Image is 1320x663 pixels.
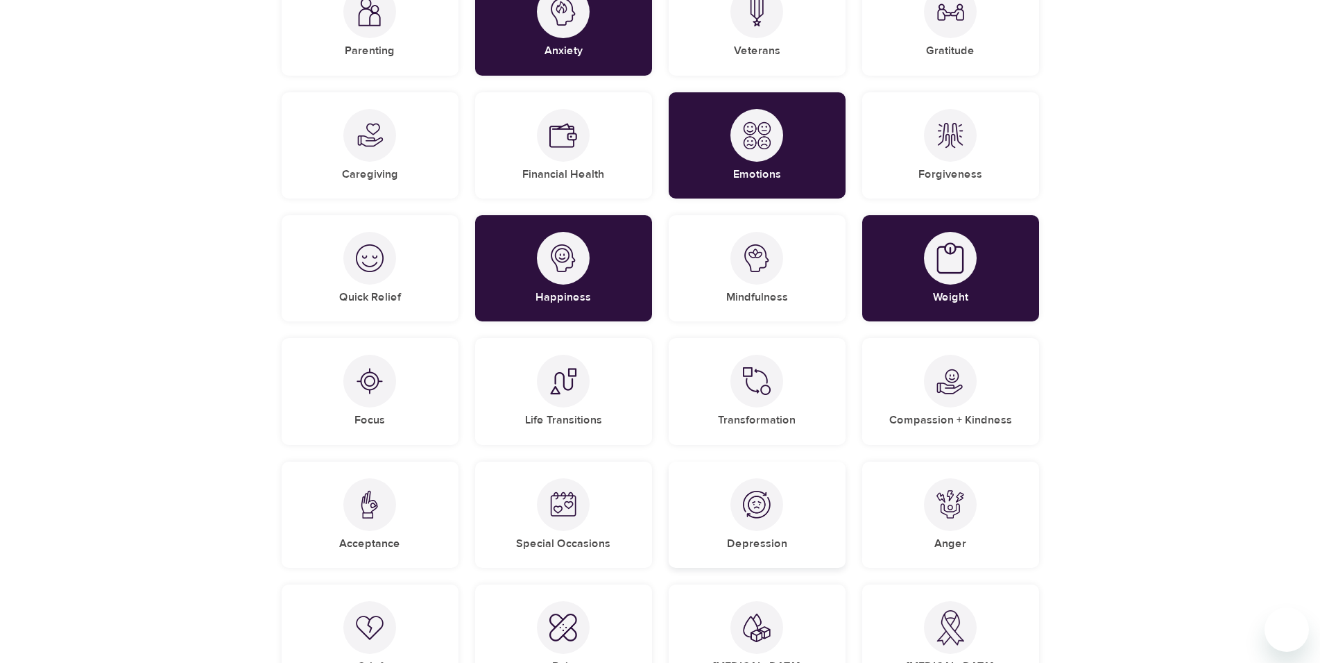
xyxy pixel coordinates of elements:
img: Grief [356,615,384,640]
h5: Quick Relief [339,290,401,305]
img: Financial Health [549,121,577,149]
img: Weight [936,242,964,275]
h5: Focus [354,413,385,428]
img: Quick Relief [356,244,384,272]
img: Pain [549,614,577,641]
div: EmotionsEmotions [669,92,846,199]
iframe: Button to launch messaging window [1265,607,1309,652]
div: AcceptanceAcceptance [282,462,458,568]
img: Transformation [743,367,771,395]
img: Diabetes [743,613,771,643]
img: Acceptance [356,490,384,519]
h5: Life Transitions [525,413,602,428]
img: Cancer [936,610,964,646]
h5: Forgiveness [918,167,982,182]
h5: Parenting [345,44,395,58]
div: Quick ReliefQuick Relief [282,215,458,321]
div: AngerAnger [862,462,1039,568]
div: ForgivenessForgiveness [862,92,1039,199]
img: Focus [356,367,384,395]
img: Forgiveness [936,121,964,149]
h5: Special Occasions [516,537,610,551]
div: Compassion + KindnessCompassion + Kindness [862,338,1039,444]
h5: Compassion + Kindness [889,413,1012,428]
div: Life TransitionsLife Transitions [475,338,652,444]
h5: Weight [933,290,968,305]
h5: Mindfulness [726,290,788,305]
h5: Acceptance [339,537,400,551]
img: Life Transitions [549,367,577,395]
h5: Anxiety [545,44,583,58]
div: HappinessHappiness [475,215,652,321]
h5: Financial Health [522,167,604,182]
h5: Anger [934,537,966,551]
h5: Emotions [733,167,781,182]
img: Emotions [743,121,771,149]
div: Financial HealthFinancial Health [475,92,652,199]
div: TransformationTransformation [669,338,846,444]
img: Mindfulness [743,244,771,272]
div: FocusFocus [282,338,458,444]
div: DepressionDepression [669,462,846,568]
img: Depression [743,491,771,519]
h5: Transformation [718,413,796,428]
img: Compassion + Kindness [936,367,964,395]
div: CaregivingCaregiving [282,92,458,199]
img: Special Occasions [549,491,577,519]
h5: Caregiving [342,167,398,182]
h5: Gratitude [926,44,975,58]
img: Caregiving [356,121,384,149]
h5: Veterans [734,44,780,58]
h5: Depression [727,537,787,551]
div: WeightWeight [862,215,1039,321]
h5: Happiness [535,290,591,305]
div: Special OccasionsSpecial Occasions [475,462,652,568]
img: Anger [936,490,964,519]
img: Happiness [549,244,577,272]
div: MindfulnessMindfulness [669,215,846,321]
